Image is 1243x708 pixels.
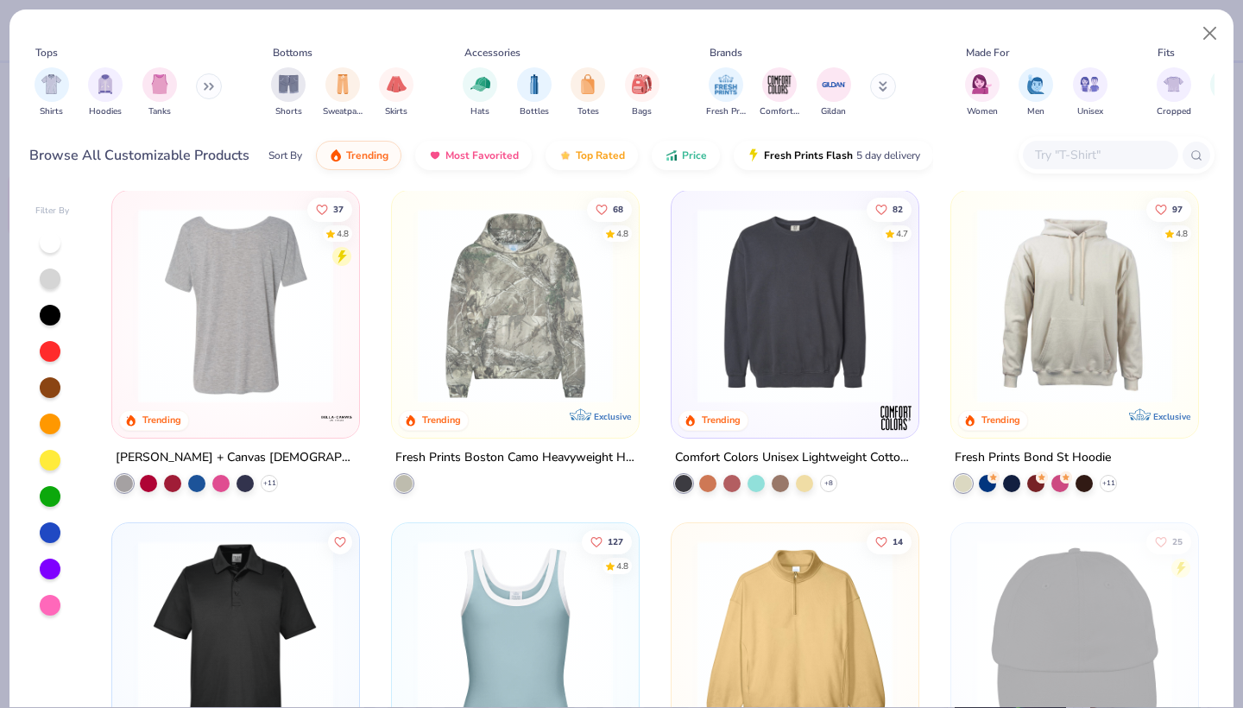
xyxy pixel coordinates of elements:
[576,149,625,162] span: Top Rated
[35,67,69,118] div: filter for Shirts
[334,205,344,213] span: 37
[1172,537,1183,546] span: 25
[1146,529,1191,553] button: Like
[817,67,851,118] button: filter button
[1080,74,1100,94] img: Unisex Image
[1194,17,1227,50] button: Close
[558,149,572,162] img: TopRated.gif
[323,105,363,118] span: Sweatpants
[1146,197,1191,221] button: Like
[966,45,1009,60] div: Made For
[35,205,70,218] div: Filter By
[1158,45,1175,60] div: Fits
[35,67,69,118] button: filter button
[329,149,343,162] img: trending.gif
[675,447,915,469] div: Comfort Colors Unisex Lightweight Cotton Crewneck Sweatshirt
[338,227,350,240] div: 4.8
[40,105,63,118] span: Shirts
[116,447,356,469] div: [PERSON_NAME] + Canvas [DEMOGRAPHIC_DATA]' Slouchy T-Shirt
[268,148,302,163] div: Sort By
[1033,145,1166,165] input: Try "T-Shirt"
[760,67,799,118] div: filter for Comfort Colors
[463,67,497,118] div: filter for Hats
[275,105,302,118] span: Shorts
[41,74,61,94] img: Shirts Image
[969,208,1181,403] img: 8f478216-4029-45fd-9955-0c7f7b28c4ae
[632,105,652,118] span: Bags
[1172,205,1183,213] span: 97
[308,197,353,221] button: Like
[142,67,177,118] button: filter button
[96,74,115,94] img: Hoodies Image
[682,149,707,162] span: Price
[625,67,659,118] div: filter for Bags
[965,67,1000,118] div: filter for Women
[1077,105,1103,118] span: Unisex
[409,208,621,403] img: 28bc0d45-805b-48d6-b7de-c789025e6b70
[706,67,746,118] button: filter button
[867,197,912,221] button: Like
[445,149,519,162] span: Most Favorited
[652,141,720,170] button: Price
[760,67,799,118] button: filter button
[35,45,58,60] div: Tops
[896,227,908,240] div: 4.7
[587,197,632,221] button: Like
[379,67,413,118] button: filter button
[578,74,597,94] img: Totes Image
[571,67,605,118] div: filter for Totes
[613,205,623,213] span: 68
[346,149,388,162] span: Trending
[142,67,177,118] div: filter for Tanks
[29,145,249,166] div: Browse All Customizable Products
[319,401,354,435] img: Bella + Canvas logo
[594,411,631,422] span: Exclusive
[616,559,628,572] div: 4.8
[1026,74,1045,94] img: Men Image
[734,141,933,170] button: Fresh Prints Flash5 day delivery
[1152,411,1189,422] span: Exclusive
[316,141,401,170] button: Trending
[279,74,299,94] img: Shorts Image
[967,105,998,118] span: Women
[387,74,407,94] img: Skirts Image
[1164,74,1183,94] img: Cropped Image
[88,67,123,118] button: filter button
[1176,227,1188,240] div: 4.8
[608,537,623,546] span: 127
[463,67,497,118] button: filter button
[824,478,833,489] span: + 8
[582,529,632,553] button: Like
[464,45,521,60] div: Accessories
[323,67,363,118] div: filter for Sweatpants
[747,149,760,162] img: flash.gif
[965,67,1000,118] button: filter button
[271,67,306,118] div: filter for Shorts
[263,478,276,489] span: + 11
[821,105,846,118] span: Gildan
[955,447,1111,469] div: Fresh Prints Bond St Hoodie
[571,67,605,118] button: filter button
[1157,67,1191,118] div: filter for Cropped
[470,105,489,118] span: Hats
[767,72,792,98] img: Comfort Colors Image
[893,205,903,213] span: 82
[689,208,901,403] img: 92253b97-214b-4b5a-8cde-29cfb8752a47
[713,72,739,98] img: Fresh Prints Image
[706,67,746,118] div: filter for Fresh Prints
[517,67,552,118] div: filter for Bottles
[817,67,851,118] div: filter for Gildan
[525,74,544,94] img: Bottles Image
[129,208,342,403] img: 83a38d6a-c169-4df4-8183-4a0158fc1345
[972,74,992,94] img: Women Image
[867,529,912,553] button: Like
[385,105,407,118] span: Skirts
[764,149,853,162] span: Fresh Prints Flash
[415,141,532,170] button: Most Favorited
[616,227,628,240] div: 4.8
[1157,67,1191,118] button: filter button
[893,537,903,546] span: 14
[323,67,363,118] button: filter button
[856,146,920,166] span: 5 day delivery
[395,447,635,469] div: Fresh Prints Boston Camo Heavyweight Hoodie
